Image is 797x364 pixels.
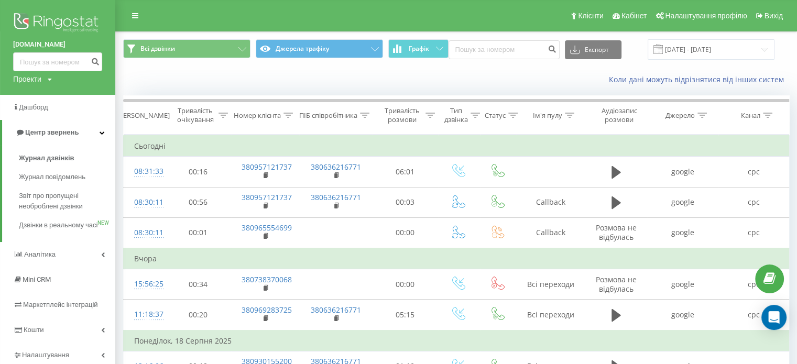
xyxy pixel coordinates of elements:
[134,304,155,325] div: 11:18:37
[741,111,760,120] div: Канал
[174,106,216,124] div: Тривалість очікування
[256,39,383,58] button: Джерела трафіку
[134,192,155,213] div: 08:30:11
[373,300,438,330] td: 05:15
[449,40,560,59] input: Пошук за номером
[665,12,747,20] span: Налаштування профілю
[381,106,423,124] div: Тривалість розмови
[117,111,170,120] div: [PERSON_NAME]
[311,192,361,202] a: 380636216771
[621,12,647,20] span: Кабінет
[19,220,97,230] span: Дзвінки в реальному часі
[19,149,115,168] a: Журнал дзвінків
[19,186,115,216] a: Звіт про пропущені необроблені дзвінки
[718,187,789,217] td: cpc
[25,128,79,136] span: Центр звернень
[242,305,292,315] a: 380969283725
[373,269,438,300] td: 00:00
[2,120,115,145] a: Центр звернень
[761,305,787,330] div: Open Intercom Messenger
[242,192,292,202] a: 380957121737
[409,45,429,52] span: Графік
[311,162,361,172] a: 380636216771
[517,269,585,300] td: Всі переходи
[19,168,115,186] a: Журнал повідомлень
[134,274,155,294] div: 15:56:25
[718,300,789,330] td: cpc
[648,269,718,300] td: google
[13,52,102,71] input: Пошук за номером
[578,12,604,20] span: Клієнти
[373,157,438,187] td: 06:01
[609,74,789,84] a: Коли дані можуть відрізнятися вiд інших систем
[596,223,637,242] span: Розмова не відбулась
[234,111,281,120] div: Номер клієнта
[123,39,250,58] button: Всі дзвінки
[533,111,562,120] div: Ім'я пулу
[19,191,110,212] span: Звіт про пропущені необроблені дзвінки
[765,12,783,20] span: Вихід
[22,351,69,359] span: Налаштування
[19,103,48,111] span: Дашборд
[517,217,585,248] td: Callback
[517,187,585,217] td: Callback
[23,275,51,283] span: Mini CRM
[299,111,357,120] div: ПІБ співробітника
[648,217,718,248] td: google
[24,250,56,258] span: Аналiтика
[648,157,718,187] td: google
[166,300,231,330] td: 00:20
[134,161,155,182] div: 08:31:33
[665,111,695,120] div: Джерело
[594,106,645,124] div: Аудіозапис розмови
[373,217,438,248] td: 00:00
[648,187,718,217] td: google
[311,305,361,315] a: 380636216771
[242,162,292,172] a: 380957121737
[13,10,102,37] img: Ringostat logo
[24,326,43,334] span: Кошти
[242,223,292,233] a: 380965554699
[19,172,85,182] span: Журнал повідомлень
[373,187,438,217] td: 00:03
[444,106,468,124] div: Тип дзвінка
[718,157,789,187] td: cpc
[19,216,115,235] a: Дзвінки в реальному часіNEW
[166,157,231,187] td: 00:16
[19,153,74,163] span: Журнал дзвінків
[13,39,102,50] a: [DOMAIN_NAME]
[648,300,718,330] td: google
[565,40,621,59] button: Експорт
[13,74,41,84] div: Проекти
[596,274,637,294] span: Розмова не відбулась
[23,301,98,308] span: Маркетплейс інтеграцій
[166,187,231,217] td: 00:56
[166,217,231,248] td: 00:01
[166,269,231,300] td: 00:34
[242,274,292,284] a: 380738370068
[134,223,155,243] div: 08:30:11
[388,39,449,58] button: Графік
[718,269,789,300] td: cpc
[485,111,506,120] div: Статус
[718,217,789,248] td: cpc
[140,45,175,53] span: Всі дзвінки
[517,300,585,330] td: Всі переходи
